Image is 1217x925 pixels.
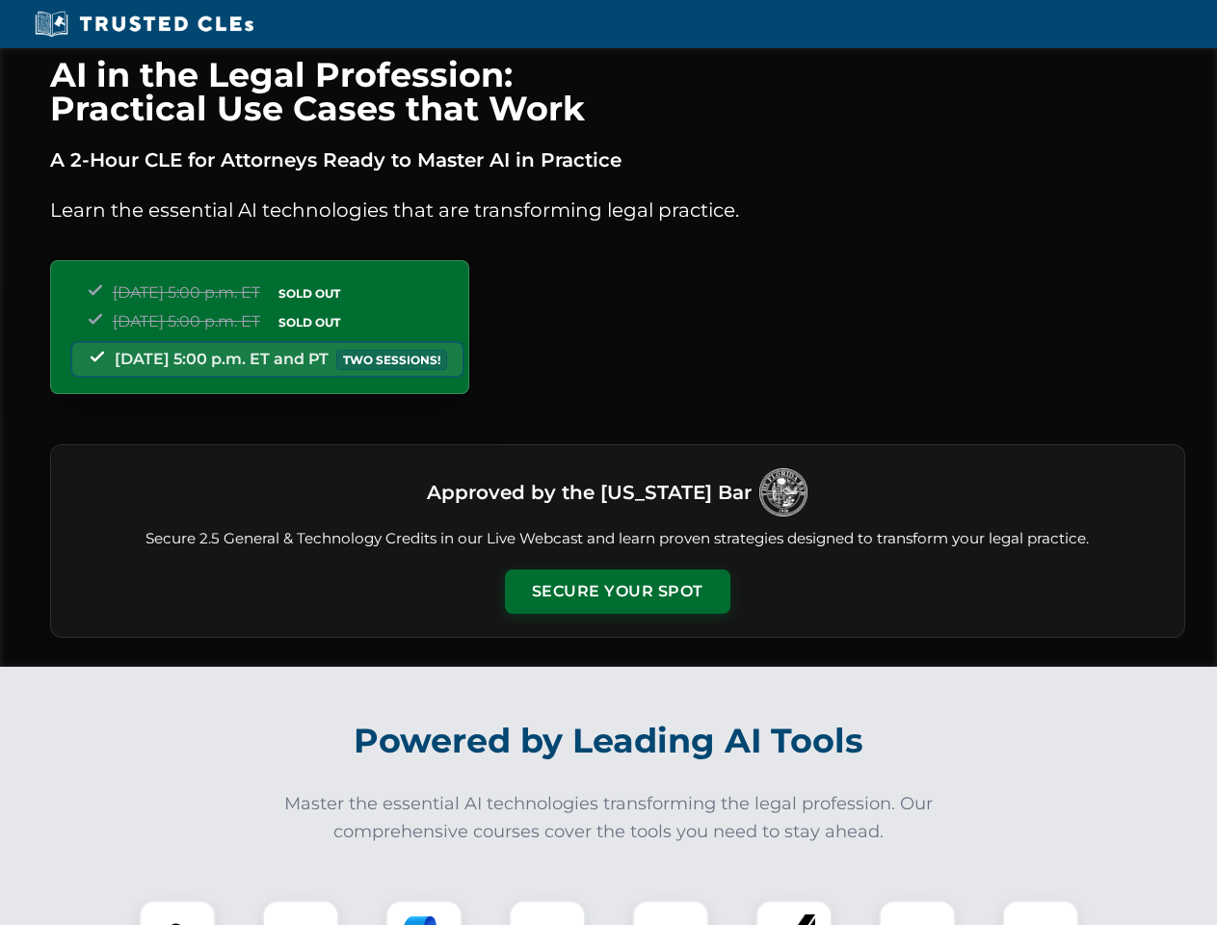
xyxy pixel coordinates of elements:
span: [DATE] 5:00 p.m. ET [113,312,260,330]
p: Secure 2.5 General & Technology Credits in our Live Webcast and learn proven strategies designed ... [74,528,1161,550]
button: Secure Your Spot [505,569,730,614]
p: Master the essential AI technologies transforming the legal profession. Our comprehensive courses... [272,790,946,846]
p: A 2-Hour CLE for Attorneys Ready to Master AI in Practice [50,145,1185,175]
span: SOLD OUT [272,283,347,304]
img: Trusted CLEs [29,10,259,39]
h3: Approved by the [US_STATE] Bar [427,475,752,510]
h2: Powered by Leading AI Tools [75,707,1143,775]
span: [DATE] 5:00 p.m. ET [113,283,260,302]
span: SOLD OUT [272,312,347,332]
p: Learn the essential AI technologies that are transforming legal practice. [50,195,1185,225]
img: Logo [759,468,807,516]
h1: AI in the Legal Profession: Practical Use Cases that Work [50,58,1185,125]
